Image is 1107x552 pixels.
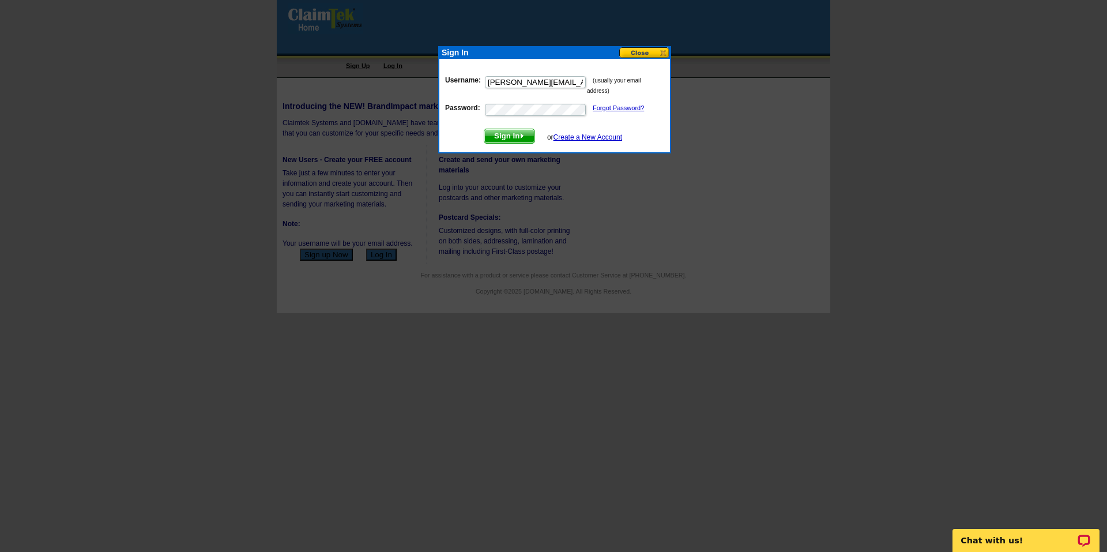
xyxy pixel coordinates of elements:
span: Sign In [484,129,534,143]
a: Create a New Account [553,133,622,141]
a: Forgot Password? [593,104,644,111]
label: Username: [445,75,484,85]
button: Sign In [484,129,535,144]
img: button-next-arrow-white.png [519,133,525,138]
iframe: LiveChat chat widget [945,516,1107,552]
div: or [547,132,622,142]
label: Password: [445,103,484,113]
div: Sign In [442,47,615,58]
small: (usually your email address) [587,77,641,94]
